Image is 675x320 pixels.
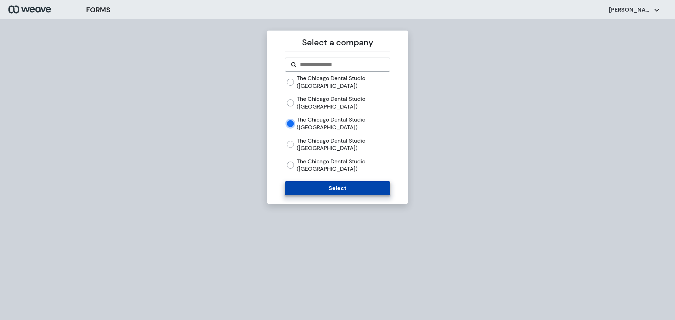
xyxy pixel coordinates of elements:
label: The Chicago Dental Studio ([GEOGRAPHIC_DATA]) [297,158,390,173]
p: [PERSON_NAME] [609,6,651,14]
p: Select a company [285,36,390,49]
label: The Chicago Dental Studio ([GEOGRAPHIC_DATA]) [297,137,390,152]
label: The Chicago Dental Studio ([GEOGRAPHIC_DATA]) [297,74,390,90]
h3: FORMS [86,5,110,15]
label: The Chicago Dental Studio ([GEOGRAPHIC_DATA]) [297,116,390,131]
button: Select [285,181,390,195]
input: Search [299,60,384,69]
label: The Chicago Dental Studio ([GEOGRAPHIC_DATA]) [297,95,390,110]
